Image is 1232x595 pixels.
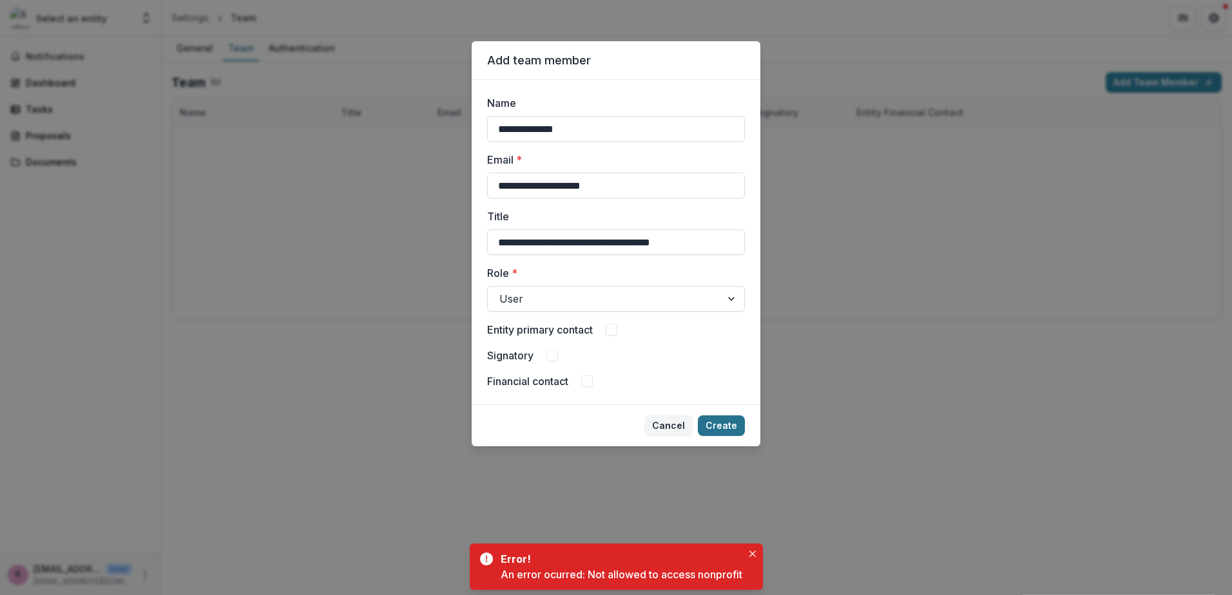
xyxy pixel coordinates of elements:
[745,546,760,562] button: Close
[487,373,568,389] label: Financial contact
[644,415,693,436] button: Cancel
[487,95,737,111] label: Name
[487,209,737,224] label: Title
[501,567,742,582] div: An error ocurred: Not allowed to access nonprofit
[487,348,534,363] label: Signatory
[487,322,593,337] label: Entity primary contact
[487,265,737,281] label: Role
[698,415,745,436] button: Create
[487,152,737,167] label: Email
[472,41,760,80] header: Add team member
[501,551,737,567] div: Error!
